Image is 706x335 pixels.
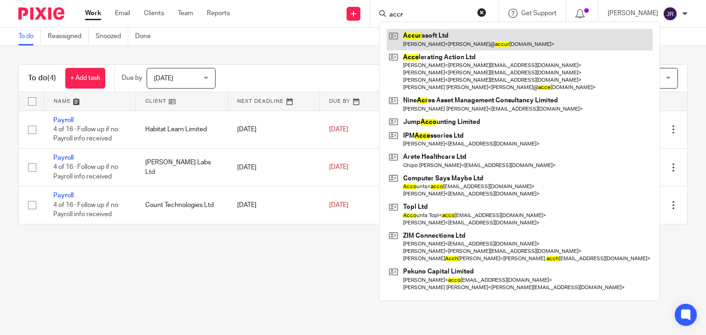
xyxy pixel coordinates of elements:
span: 4 of 16 · Follow up if no Payroll info received [53,164,118,180]
td: [PERSON_NAME] Labs Ltd [136,148,228,186]
td: [DATE] [228,148,320,186]
p: [PERSON_NAME] [608,9,658,18]
td: [DATE] [228,111,320,148]
span: 4 of 16 · Follow up if no Payroll info received [53,126,118,142]
input: Search [388,11,471,19]
a: Reports [207,9,230,18]
button: Clear [477,8,486,17]
span: [DATE] [329,164,348,171]
a: To do [18,28,41,45]
a: + Add task [65,68,105,89]
img: Pixie [18,7,64,20]
span: [DATE] [154,75,173,82]
p: Due by [122,73,142,83]
span: [DATE] [329,126,348,133]
td: Count Technologies Ltd [136,186,228,224]
td: [DATE] [228,186,320,224]
a: Reassigned [48,28,89,45]
a: Payroll [53,155,74,161]
a: Clients [144,9,164,18]
td: Habitat Learn Limited [136,111,228,148]
a: Email [115,9,130,18]
a: Work [85,9,101,18]
a: Payroll [53,117,74,123]
a: Snoozed [96,28,128,45]
a: Payroll [53,192,74,199]
span: 4 of 16 · Follow up if no Payroll info received [53,202,118,218]
a: Done [135,28,158,45]
span: [DATE] [329,202,348,208]
h1: To do [28,73,56,83]
span: (4) [47,74,56,82]
img: svg%3E [663,6,678,21]
span: Get Support [521,10,557,17]
a: Team [178,9,193,18]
